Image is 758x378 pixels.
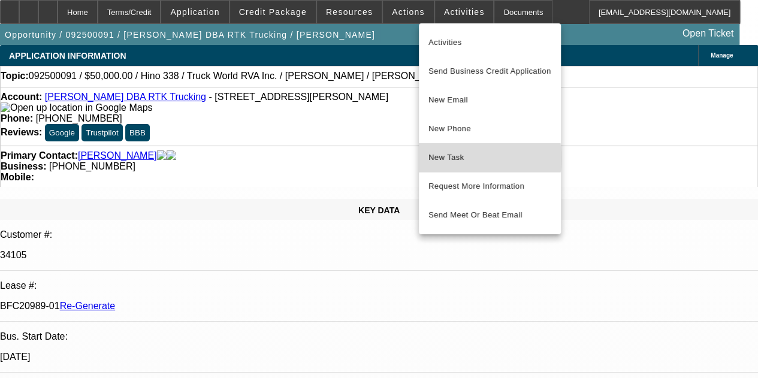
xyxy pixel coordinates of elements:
[428,122,551,136] span: New Phone
[428,93,551,107] span: New Email
[428,64,551,78] span: Send Business Credit Application
[428,208,551,222] span: Send Meet Or Beat Email
[428,150,551,165] span: New Task
[428,179,551,193] span: Request More Information
[428,35,551,50] span: Activities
